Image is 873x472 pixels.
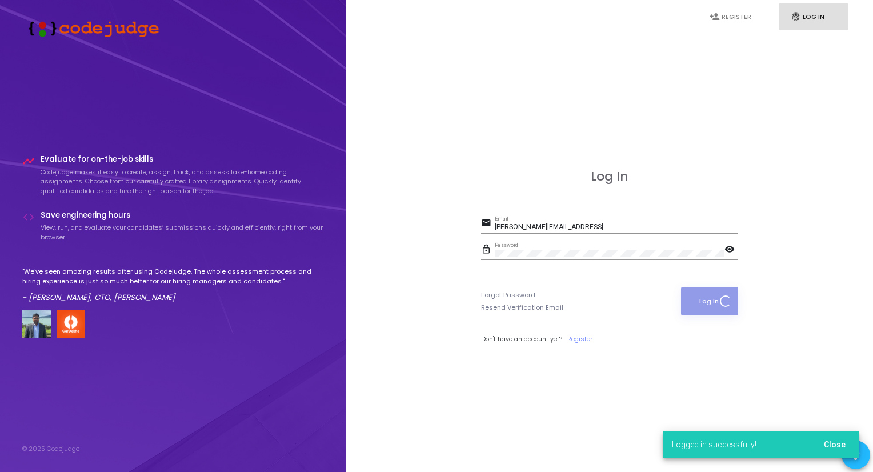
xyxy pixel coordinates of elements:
[710,11,720,22] i: person_add
[22,267,324,286] p: "We've seen amazing results after using Codejudge. The whole assessment process and hiring experi...
[681,287,738,315] button: Log In
[672,439,756,450] span: Logged in successfully!
[481,217,495,231] mat-icon: email
[22,444,79,454] div: © 2025 Codejudge
[815,434,855,455] button: Close
[791,11,801,22] i: fingerprint
[481,303,563,313] a: Resend Verification Email
[481,169,738,184] h3: Log In
[824,440,846,449] span: Close
[495,223,738,231] input: Email
[22,310,51,338] img: user image
[41,155,324,164] h4: Evaluate for on-the-job skills
[41,223,324,242] p: View, run, and evaluate your candidates’ submissions quickly and efficiently, right from your bro...
[41,211,324,220] h4: Save engineering hours
[779,3,848,30] a: fingerprintLog In
[41,167,324,196] p: Codejudge makes it easy to create, assign, track, and assess take-home coding assignments. Choose...
[481,243,495,257] mat-icon: lock_outline
[481,290,535,300] a: Forgot Password
[57,310,85,338] img: company-logo
[724,243,738,257] mat-icon: visibility
[22,211,35,223] i: code
[22,155,35,167] i: timeline
[698,3,767,30] a: person_addRegister
[481,334,562,343] span: Don't have an account yet?
[22,292,175,303] em: - [PERSON_NAME], CTO, [PERSON_NAME]
[567,334,592,344] a: Register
